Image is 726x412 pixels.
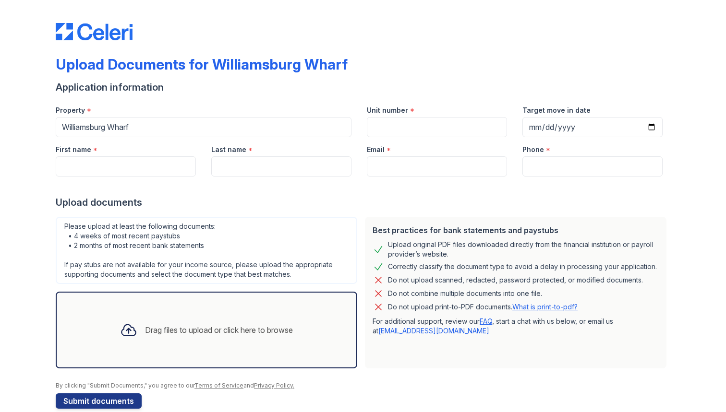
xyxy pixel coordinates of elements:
img: CE_Logo_Blue-a8612792a0a2168367f1c8372b55b34899dd931a85d93a1a3d3e32e68fde9ad4.png [56,23,133,40]
label: First name [56,145,91,154]
a: FAQ [480,317,492,325]
p: Do not upload print-to-PDF documents. [388,302,578,312]
div: Drag files to upload or click here to browse [145,324,293,336]
label: Last name [211,145,246,154]
div: Application information [56,81,670,94]
label: Unit number [367,106,408,115]
div: Upload Documents for Williamsburg Wharf [56,56,348,73]
a: Terms of Service [194,382,243,389]
label: Phone [522,145,544,154]
div: By clicking "Submit Documents," you agree to our and [56,382,670,389]
div: Please upload at least the following documents: • 4 weeks of most recent paystubs • 2 months of m... [56,217,357,284]
label: Target move in date [522,106,591,115]
div: Correctly classify the document type to avoid a delay in processing your application. [388,261,657,272]
div: Do not upload scanned, redacted, password protected, or modified documents. [388,274,643,286]
div: Upload documents [56,196,670,209]
a: Privacy Policy. [254,382,294,389]
p: For additional support, review our , start a chat with us below, or email us at [373,317,659,336]
div: Do not combine multiple documents into one file. [388,288,542,299]
a: What is print-to-pdf? [512,303,578,311]
label: Property [56,106,85,115]
a: [EMAIL_ADDRESS][DOMAIN_NAME] [378,327,489,335]
div: Upload original PDF files downloaded directly from the financial institution or payroll provider’... [388,240,659,259]
label: Email [367,145,385,154]
div: Best practices for bank statements and paystubs [373,224,659,236]
button: Submit documents [56,393,142,409]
